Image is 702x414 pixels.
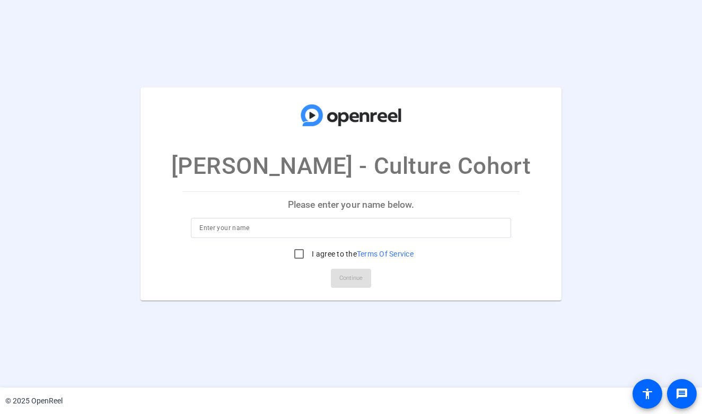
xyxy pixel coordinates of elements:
input: Enter your name [199,222,503,234]
mat-icon: message [675,387,688,400]
div: © 2025 OpenReel [5,395,63,407]
img: company-logo [298,98,404,133]
p: Please enter your name below. [182,192,520,217]
mat-icon: accessibility [641,387,654,400]
label: I agree to the [310,249,414,259]
p: [PERSON_NAME] - Culture Cohort [171,148,531,183]
a: Terms Of Service [357,250,414,258]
